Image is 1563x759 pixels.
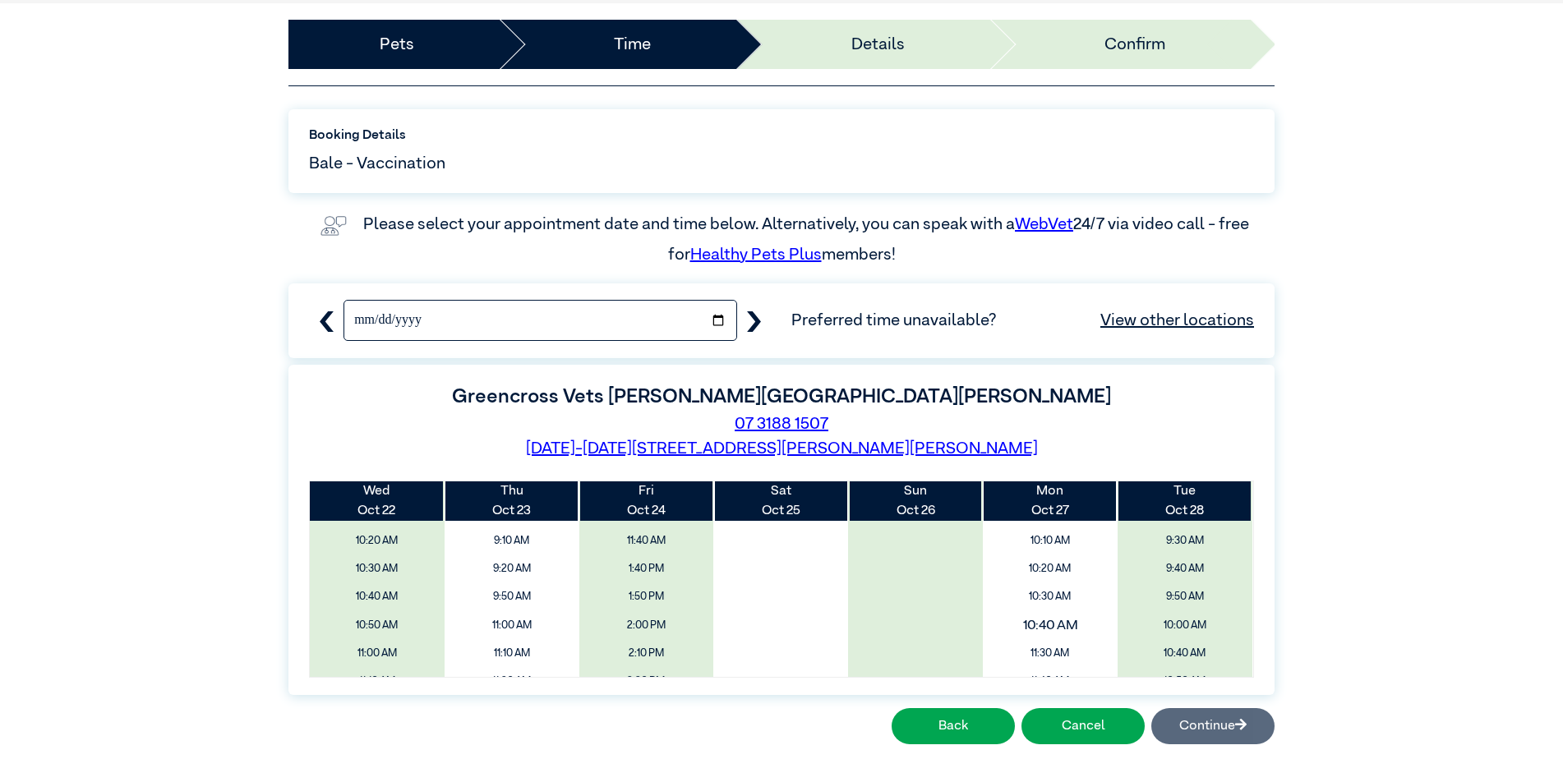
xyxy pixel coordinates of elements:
[1123,557,1247,581] span: 9:40 AM
[1123,585,1247,609] span: 9:50 AM
[452,387,1111,407] label: Greencross Vets [PERSON_NAME][GEOGRAPHIC_DATA][PERSON_NAME]
[314,209,353,242] img: vet
[445,481,579,521] th: Oct 23
[970,609,1130,641] span: 10:40 AM
[450,585,574,609] span: 9:50 AM
[526,440,1038,457] a: [DATE]-[DATE][STREET_ADDRESS][PERSON_NAME][PERSON_NAME]
[450,557,574,581] span: 9:20 AM
[585,614,708,637] span: 2:00 PM
[791,308,1254,333] span: Preferred time unavailable?
[450,642,574,665] span: 11:10 AM
[450,529,574,553] span: 9:10 AM
[585,585,708,609] span: 1:50 PM
[989,642,1112,665] span: 11:30 AM
[989,585,1112,609] span: 10:30 AM
[713,481,848,521] th: Oct 25
[690,246,822,263] a: Healthy Pets Plus
[316,585,439,609] span: 10:40 AM
[989,557,1112,581] span: 10:20 AM
[735,416,828,432] a: 07 3188 1507
[892,708,1015,744] button: Back
[983,481,1118,521] th: Oct 27
[1123,669,1247,693] span: 10:50 AM
[1123,642,1247,665] span: 10:40 AM
[585,642,708,665] span: 2:10 PM
[310,481,445,521] th: Oct 22
[989,529,1112,553] span: 10:10 AM
[316,529,439,553] span: 10:20 AM
[1123,614,1247,637] span: 10:00 AM
[579,481,714,521] th: Oct 24
[316,614,439,637] span: 10:50 AM
[1123,529,1247,553] span: 9:30 AM
[614,32,651,57] a: Time
[316,642,439,665] span: 11:00 AM
[1021,708,1145,744] button: Cancel
[450,614,574,637] span: 11:00 AM
[316,669,439,693] span: 11:10 AM
[450,669,574,693] span: 11:20 AM
[585,529,708,553] span: 11:40 AM
[380,32,414,57] a: Pets
[989,669,1112,693] span: 11:40 AM
[585,557,708,581] span: 1:40 PM
[316,557,439,581] span: 10:30 AM
[363,216,1252,262] label: Please select your appointment date and time below. Alternatively, you can speak with a 24/7 via ...
[1100,308,1254,333] a: View other locations
[309,151,445,176] span: Bale - Vaccination
[1015,216,1073,232] a: WebVet
[309,126,1254,145] label: Booking Details
[585,669,708,693] span: 2:20 PM
[1118,481,1252,521] th: Oct 28
[848,481,983,521] th: Oct 26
